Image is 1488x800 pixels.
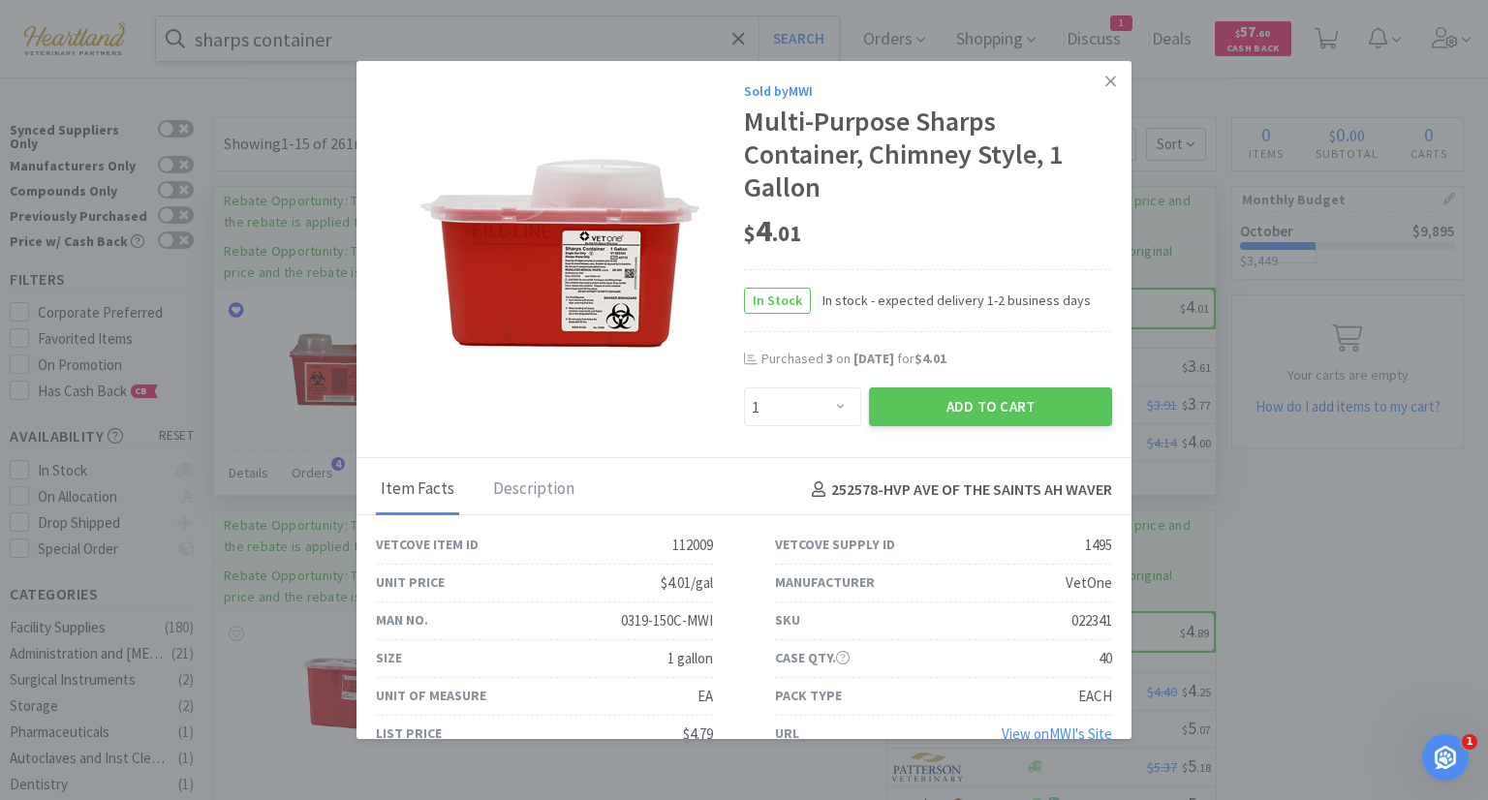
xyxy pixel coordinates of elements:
div: Case Qty. [775,647,850,668]
span: In Stock [745,289,810,313]
div: List Price [376,723,442,744]
div: Man No. [376,609,428,631]
div: 1 gallon [667,647,713,670]
span: 3 [826,350,833,367]
div: Vetcove Item ID [376,534,479,555]
a: View onMWI's Site [1002,724,1112,743]
div: URL [775,723,799,744]
div: Manufacturer [775,571,875,593]
span: . 01 [772,220,801,247]
div: $4.01/gal [661,571,713,595]
div: Multi-Purpose Sharps Container, Chimney Style, 1 Gallon [744,106,1112,203]
span: [DATE] [853,350,894,367]
div: Purchased on for [761,350,1112,369]
div: Sold by MWI [744,80,1112,102]
span: 1 [1462,734,1477,750]
div: EA [697,685,713,708]
div: SKU [775,609,800,631]
div: 1495 [1085,534,1112,557]
div: Pack Type [775,685,842,706]
div: 112009 [672,534,713,557]
div: VetOne [1066,571,1112,595]
div: $4.79 [683,723,713,746]
button: Add to Cart [869,387,1112,426]
div: EACH [1078,685,1112,708]
div: Description [488,466,579,514]
span: $ [744,220,756,247]
div: Unit Price [376,571,445,593]
h4: 252578 - HVP AVE OF THE SAINTS AH WAVER [804,477,1112,503]
span: 4 [744,211,801,250]
div: Vetcove Supply ID [775,534,895,555]
span: In stock - expected delivery 1-2 business days [811,290,1091,311]
div: 0319-150C-MWI [621,609,713,632]
div: Unit of Measure [376,685,486,706]
div: Size [376,647,402,668]
div: Item Facts [376,466,459,514]
iframe: Intercom live chat [1422,734,1469,781]
div: 40 [1099,647,1112,670]
img: 0b3061221612478eb3be3a01be359f5a_1495.png [415,152,705,355]
div: 022341 [1071,609,1112,632]
span: $4.01 [914,350,946,367]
